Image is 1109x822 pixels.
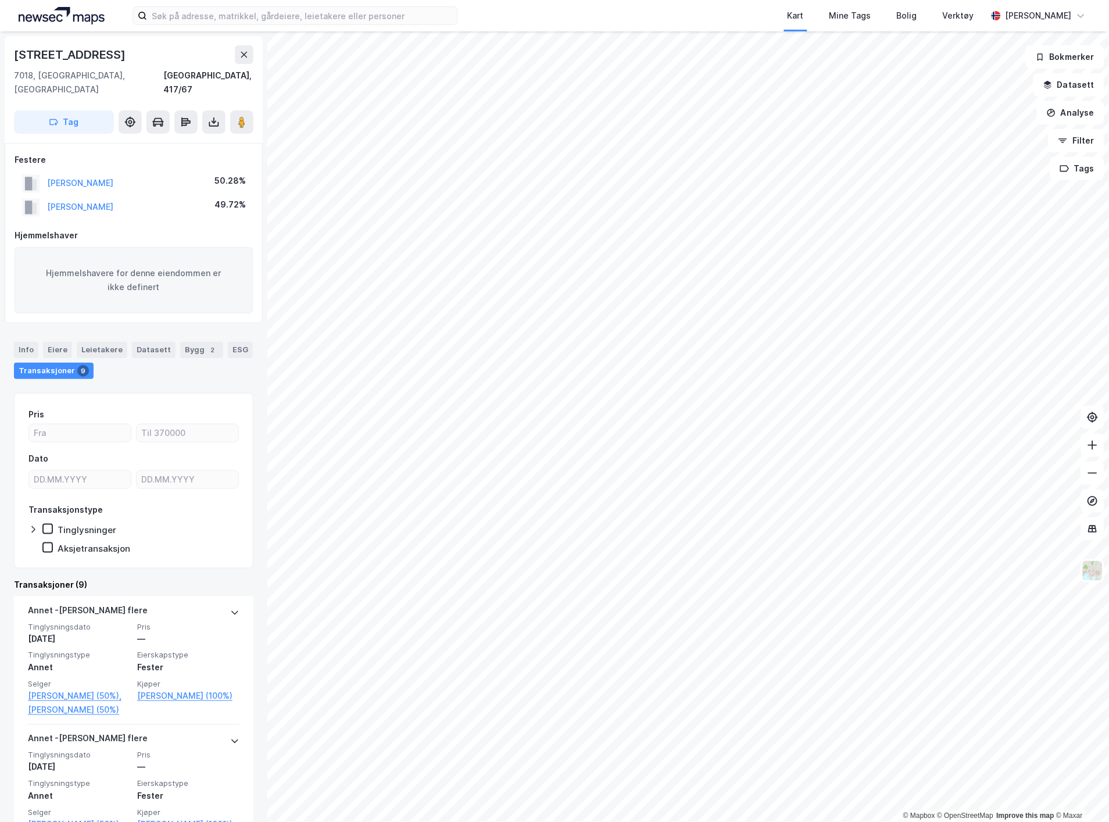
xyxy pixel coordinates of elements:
[943,9,974,23] div: Verktøy
[137,808,239,818] span: Kjøper
[28,680,130,689] span: Selger
[14,578,253,592] div: Transaksjoner (9)
[1006,9,1072,23] div: [PERSON_NAME]
[28,622,130,632] span: Tinglysningsdato
[829,9,871,23] div: Mine Tags
[180,342,223,358] div: Bygg
[28,661,130,675] div: Annet
[14,342,38,358] div: Info
[14,363,94,379] div: Transaksjoner
[28,732,148,750] div: Annet - [PERSON_NAME] flere
[28,760,130,774] div: [DATE]
[43,342,72,358] div: Eiere
[28,503,103,517] div: Transaksjonstype
[207,344,219,356] div: 2
[28,808,130,818] span: Selger
[28,779,130,789] span: Tinglysningstype
[28,689,130,703] a: [PERSON_NAME] (50%),
[28,703,130,717] a: [PERSON_NAME] (50%)
[137,680,239,689] span: Kjøper
[28,408,44,421] div: Pris
[28,789,130,803] div: Annet
[28,603,148,622] div: Annet - [PERSON_NAME] flere
[137,750,239,760] span: Pris
[137,622,239,632] span: Pris
[137,471,238,488] input: DD.MM.YYYY
[897,9,917,23] div: Bolig
[214,174,246,188] div: 50.28%
[58,524,116,535] div: Tinglysninger
[28,632,130,646] div: [DATE]
[14,110,114,134] button: Tag
[137,779,239,789] span: Eierskapstype
[137,789,239,803] div: Fester
[147,7,457,24] input: Søk på adresse, matrikkel, gårdeiere, leietakere eller personer
[77,365,89,377] div: 9
[137,689,239,703] a: [PERSON_NAME] (100%)
[938,812,994,820] a: OpenStreetMap
[14,45,128,64] div: [STREET_ADDRESS]
[1026,45,1104,69] button: Bokmerker
[137,651,239,660] span: Eierskapstype
[903,812,935,820] a: Mapbox
[1051,766,1109,822] iframe: Chat Widget
[788,9,804,23] div: Kart
[137,424,238,442] input: Til 370000
[1051,766,1109,822] div: Kontrollprogram for chat
[15,228,253,242] div: Hjemmelshaver
[1050,157,1104,180] button: Tags
[137,632,239,646] div: —
[1049,129,1104,152] button: Filter
[77,342,127,358] div: Leietakere
[163,69,253,97] div: [GEOGRAPHIC_DATA], 417/67
[1037,101,1104,124] button: Analyse
[14,69,163,97] div: 7018, [GEOGRAPHIC_DATA], [GEOGRAPHIC_DATA]
[28,750,130,760] span: Tinglysningsdato
[137,760,239,774] div: —
[58,543,130,554] div: Aksjetransaksjon
[132,342,176,358] div: Datasett
[28,651,130,660] span: Tinglysningstype
[29,424,131,442] input: Fra
[29,471,131,488] input: DD.MM.YYYY
[137,661,239,675] div: Fester
[28,452,48,466] div: Dato
[228,342,253,358] div: ESG
[1033,73,1104,97] button: Datasett
[997,812,1054,820] a: Improve this map
[15,153,253,167] div: Festere
[214,198,246,212] div: 49.72%
[15,247,253,313] div: Hjemmelshavere for denne eiendommen er ikke definert
[19,7,105,24] img: logo.a4113a55bc3d86da70a041830d287a7e.svg
[1082,560,1104,582] img: Z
